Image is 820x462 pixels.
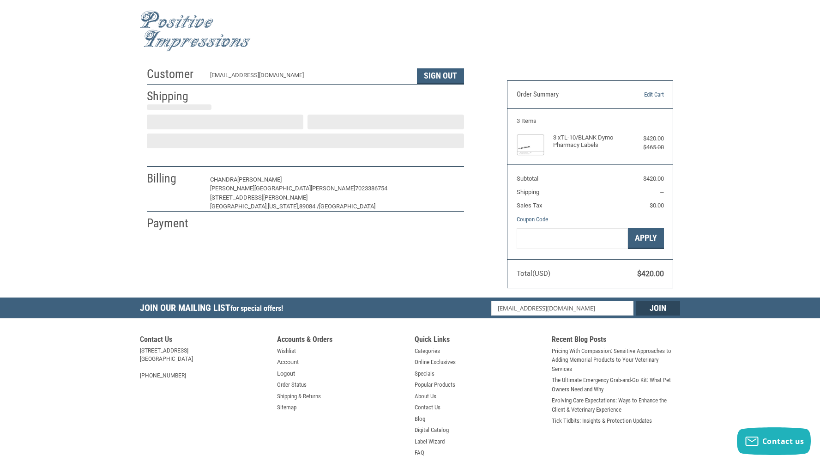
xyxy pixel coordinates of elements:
h5: Quick Links [415,335,543,346]
a: Label Wizard [415,437,445,446]
a: FAQ [415,448,424,457]
img: Positive Impressions [140,11,251,52]
h3: 3 Items [517,117,664,125]
a: Logout [277,369,295,378]
button: Sign Out [417,68,464,84]
a: The Ultimate Emergency Grab-and-Go Kit: What Pet Owners Need and Why [552,376,680,394]
address: [STREET_ADDRESS] [GEOGRAPHIC_DATA] [PHONE_NUMBER] [140,346,268,380]
h2: Billing [147,171,201,186]
span: [STREET_ADDRESS][PERSON_NAME] [210,194,307,201]
a: Contact Us [415,403,440,412]
input: Gift Certificate or Coupon Code [517,228,628,249]
span: $0.00 [650,202,664,209]
div: $465.00 [627,143,664,152]
span: for special offers! [230,304,283,313]
a: Popular Products [415,380,455,389]
span: Shipping [517,188,539,195]
a: Order Status [277,380,307,389]
span: $420.00 [637,269,664,278]
h3: Order Summary [517,90,617,99]
span: [PERSON_NAME] [237,176,282,183]
a: Account [277,358,299,367]
h5: Recent Blog Posts [552,335,680,346]
a: Sitemap [277,403,296,412]
div: $420.00 [627,134,664,143]
span: CHANDRA [210,176,237,183]
a: Specials [415,369,434,378]
span: $420.00 [643,175,664,182]
button: Contact us [737,427,811,455]
span: Contact us [762,436,804,446]
a: Categories [415,346,440,356]
a: Pricing With Compassion: Sensitive Approaches to Adding Memorial Products to Your Veterinary Serv... [552,346,680,374]
a: Coupon Code [517,216,548,223]
span: 89084 / [299,203,319,210]
h2: Payment [147,216,201,231]
h2: Shipping [147,89,201,104]
a: Wishlist [277,346,296,356]
span: [GEOGRAPHIC_DATA], [210,203,268,210]
span: Total (USD) [517,269,550,278]
a: Online Exclusives [415,358,456,367]
span: [PERSON_NAME][GEOGRAPHIC_DATA][PERSON_NAME] [210,185,355,192]
h5: Contact Us [140,335,268,346]
input: Join [636,301,680,316]
span: Subtotal [517,175,538,182]
a: Shipping & Returns [277,392,321,401]
a: Evolving Care Expectations: Ways to Enhance the Client & Veterinary Experience [552,396,680,414]
span: -- [660,188,664,195]
h5: Join Our Mailing List [140,298,288,321]
span: [GEOGRAPHIC_DATA] [319,203,375,210]
a: Blog [415,414,425,424]
input: Email [491,301,634,316]
h4: 3 x TL-10/BLANK Dymo Pharmacy Labels [553,134,625,149]
div: [EMAIL_ADDRESS][DOMAIN_NAME] [210,71,408,84]
a: Edit Cart [616,90,663,99]
h2: Customer [147,67,201,82]
span: [US_STATE], [268,203,299,210]
span: 7023386754 [355,185,387,192]
a: About Us [415,392,436,401]
a: Tick Tidbits: Insights & Protection Updates [552,416,652,426]
span: Sales Tax [517,202,542,209]
a: Digital Catalog [415,426,449,435]
h5: Accounts & Orders [277,335,405,346]
button: Apply [628,228,664,249]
